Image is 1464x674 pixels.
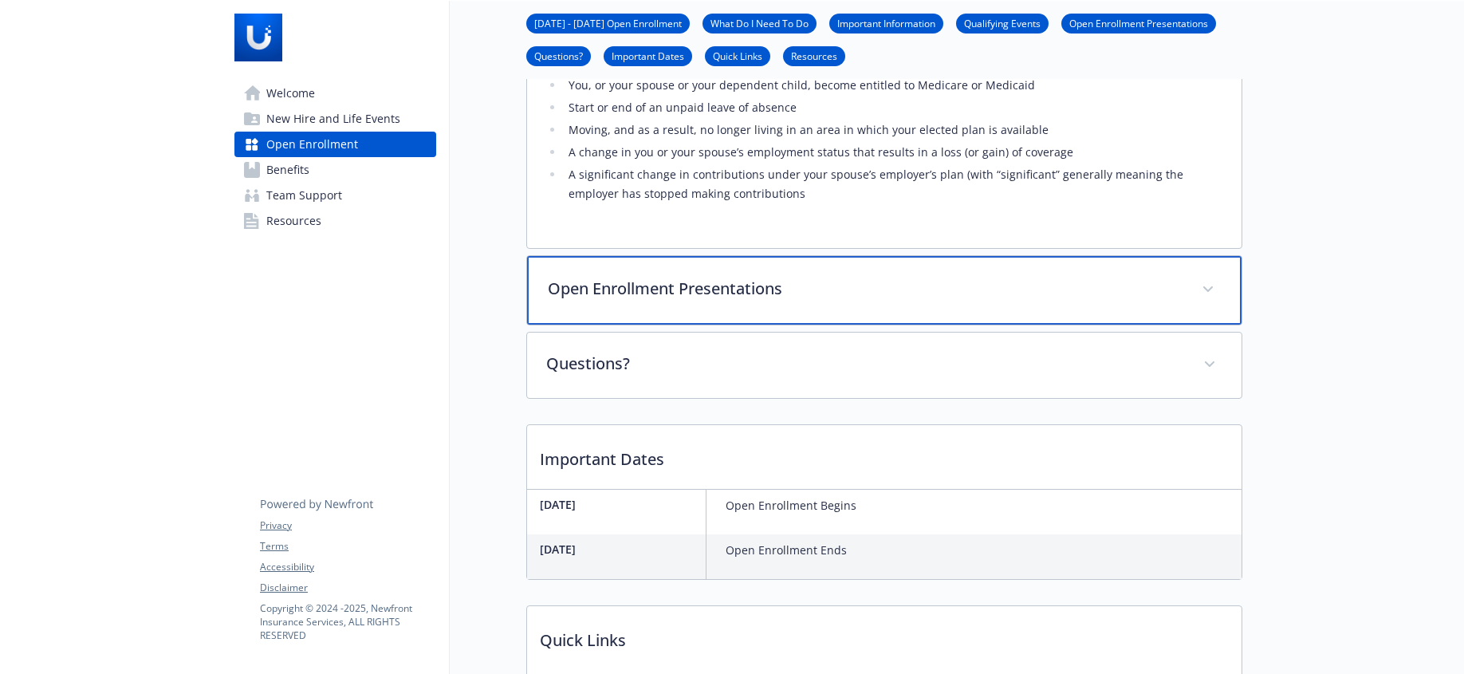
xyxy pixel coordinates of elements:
a: New Hire and Life Events [234,106,436,132]
a: Terms [260,539,435,554]
li: Moving, and as a result, no longer living in an area in which your elected plan is available [564,120,1222,140]
li: You, or your spouse or your dependent child, become entitled to Medicare or Medicaid [564,76,1222,95]
p: [DATE] [540,541,699,558]
p: Important Dates [527,425,1242,484]
p: [DATE] [540,496,699,513]
p: Questions? [546,352,1184,376]
a: Important Information [829,15,943,30]
p: Open Enrollment Presentations [548,277,1183,301]
span: Open Enrollment [266,132,358,157]
span: Welcome [266,81,315,106]
li: Start or end of an unpaid leave of absence [564,98,1222,117]
span: New Hire and Life Events [266,106,400,132]
a: Open Enrollment Presentations [1061,15,1216,30]
p: Open Enrollment Begins [726,496,856,515]
a: Benefits [234,157,436,183]
li: A change in you or your spouse’s employment status that results in a loss (or gain) of coverage [564,143,1222,162]
span: Resources [266,208,321,234]
a: Quick Links [705,48,770,63]
a: Team Support [234,183,436,208]
span: Benefits [266,157,309,183]
div: Questions? [527,333,1242,398]
a: Resources [783,48,845,63]
div: Open Enrollment Presentations [527,256,1242,325]
span: Team Support [266,183,342,208]
li: A significant change in contributions under your spouse’s employer’s plan (with “significant” gen... [564,165,1222,203]
a: Qualifying Events [956,15,1049,30]
a: Questions? [526,48,591,63]
p: Open Enrollment Ends [726,541,847,560]
p: Copyright © 2024 - 2025 , Newfront Insurance Services, ALL RIGHTS RESERVED [260,601,435,642]
a: Welcome [234,81,436,106]
a: Open Enrollment [234,132,436,157]
a: Privacy [260,518,435,533]
a: Important Dates [604,48,692,63]
p: Quick Links [527,606,1242,665]
a: Disclaimer [260,581,435,595]
a: What Do I Need To Do [702,15,817,30]
a: [DATE] - [DATE] Open Enrollment [526,15,690,30]
a: Resources [234,208,436,234]
a: Accessibility [260,560,435,574]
